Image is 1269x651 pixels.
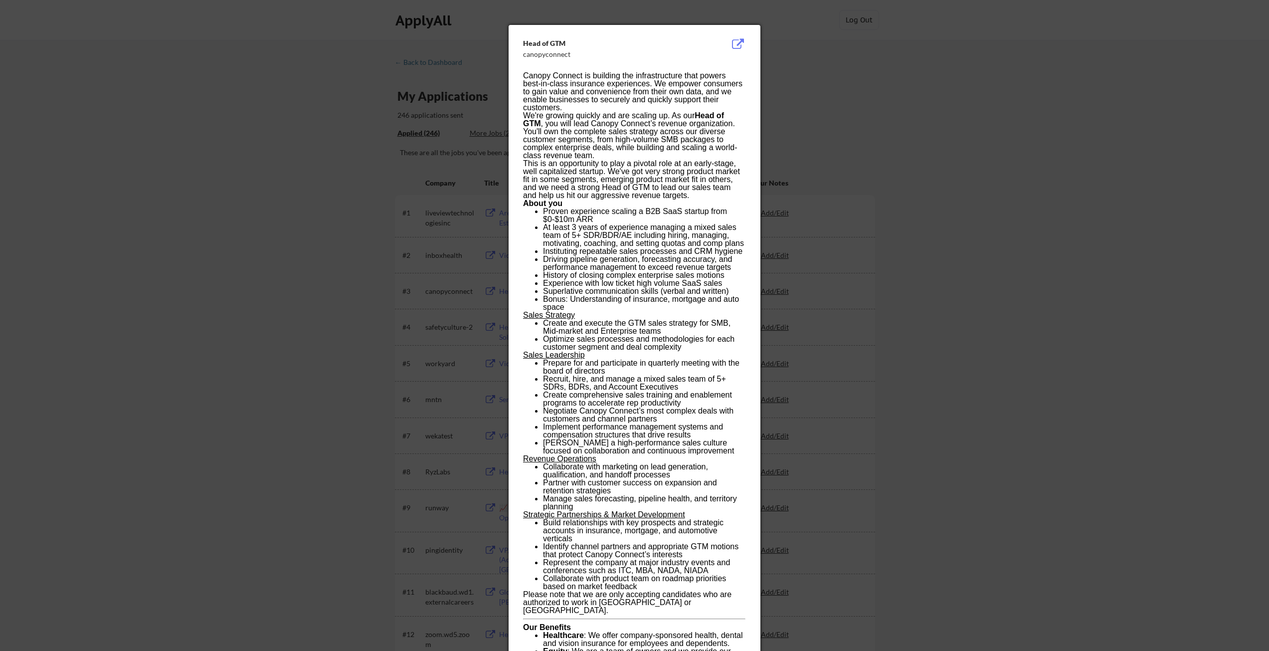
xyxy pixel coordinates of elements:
[523,454,596,463] span: Revenue Operations
[543,319,745,335] li: Create and execute the GTM sales strategy for SMB, Mid-market and Enterprise teams
[543,479,745,495] li: Partner with customer success on expansion and retention strategies
[523,199,562,208] strong: About you
[543,375,745,391] li: Recruit, hire, and manage a mixed sales team of 5+ SDRs, BDRs, and Account Executives
[523,111,724,128] strong: Head of GTM
[523,591,745,615] p: Please note that we are only accepting candidates who are authorized to work in [GEOGRAPHIC_DATA]...
[543,439,745,455] li: [PERSON_NAME] a high-performance sales culture focused on collaboration and continuous improvement
[543,631,584,640] strong: Healthcare
[523,49,696,59] div: canopyconnect
[543,632,745,648] li: : We offer company-sponsored health, dental and vision insurance for employees and dependents.
[543,287,745,295] li: Superlative communication skills (verbal and written)
[543,423,745,439] li: Implement performance management systems and compensation structures that drive results
[543,271,745,279] li: History of closing complex enterprise sales motions
[543,495,745,511] li: Manage sales forecasting, pipeline health, and territory planning
[543,279,745,287] li: Experience with low ticket high volume SaaS sales
[543,575,745,591] li: Collaborate with product team on roadmap priorities based on market feedback
[523,160,745,200] p: This is an opportunity to play a pivotal role at an early-stage, well capitalized startup. We've ...
[543,335,745,351] li: Optimize sales processes and methodologies for each customer segment and deal complexity
[523,623,571,632] strong: Our Benefits
[523,510,685,519] span: Strategic Partnerships & Market Development
[543,391,745,407] li: Create comprehensive sales training and enablement programs to accelerate rep productivity
[543,407,745,423] li: Negotiate Canopy Connect’s most complex deals with customers and channel partners
[543,543,745,559] li: Identify channel partners and appropriate GTM motions that protect Canopy Connect’s interests
[543,463,745,479] li: Collaborate with marketing on lead generation, qualification, and handoff processes
[543,359,745,375] li: Prepare for and participate in quarterly meeting with the board of directors
[523,112,745,160] p: We're growing quickly and are scaling up. As our , you will lead Canopy Connect’s revenue organiz...
[523,72,745,112] p: Canopy Connect is building the infrastructure that powers best-in-class insurance experiences. We...
[543,255,745,271] li: Driving pipeline generation, forecasting accuracy, and performance management to exceed revenue t...
[523,351,585,359] span: Sales Leadership
[543,247,745,255] li: Instituting repeatable sales processes and CRM hygiene
[543,519,745,543] li: Build relationships with key prospects and strategic accounts in insurance, mortgage, and automot...
[543,559,745,575] li: Represent the company at major industry events and conferences such as ITC, MBA, NADA, NIADA
[543,208,745,223] li: Proven experience scaling a B2B SaaS startup from $0-$10m ARR
[523,311,575,319] span: Sales Strategy
[523,38,696,48] div: Head of GTM
[543,223,745,247] li: At least 3 years of experience managing a mixed sales team of 5+ SDR/BDR/AE including hiring, man...
[543,295,745,311] li: Bonus: Understanding of insurance, mortgage and auto space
